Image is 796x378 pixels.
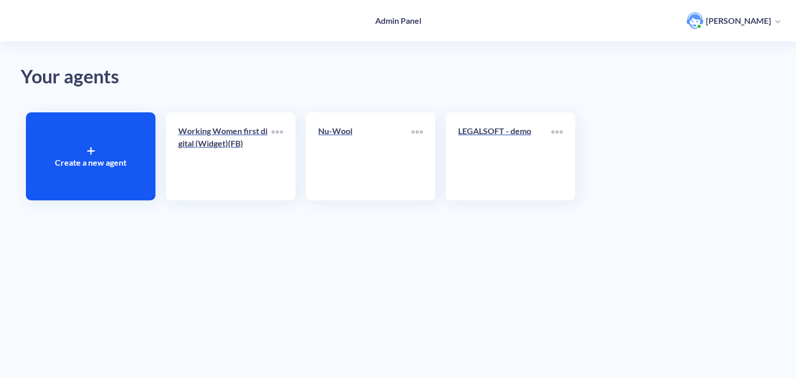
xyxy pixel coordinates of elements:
[375,16,421,25] h4: Admin Panel
[706,15,771,26] p: [PERSON_NAME]
[178,125,272,150] p: Working Women first digital (Widget)(FB)
[687,12,703,29] img: user photo
[55,156,126,169] p: Create a new agent
[318,125,411,188] a: Nu-Wool
[681,11,786,30] button: user photo[PERSON_NAME]
[458,125,551,188] a: LEGALSOFT - demo
[178,125,272,188] a: Working Women first digital (Widget)(FB)
[318,125,411,137] p: Nu-Wool
[21,62,775,92] div: Your agents
[458,125,551,137] p: LEGALSOFT - demo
